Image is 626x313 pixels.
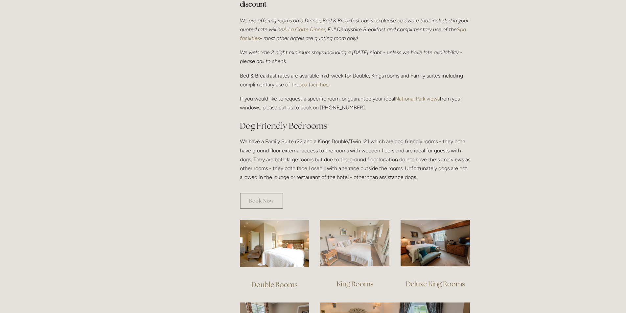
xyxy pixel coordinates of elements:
a: A La Carte Dinner [283,26,325,33]
a: National Park views [395,96,440,102]
p: Bed & Breakfast rates are available mid-week for Double, Kings rooms and Family suites including ... [240,71,470,89]
a: Deluxe King Rooms [406,279,465,288]
a: Book Now [240,193,283,209]
a: Double Rooms [251,280,297,289]
a: King Rooms [336,279,373,288]
p: If you would like to request a specific room, or guarantee your ideal from your windows, please c... [240,94,470,112]
p: We have a Family Suite r22 and a Kings Double/Twin r21 which are dog friendly rooms - they both h... [240,137,470,182]
img: Deluxe King Room view, Losehill Hotel [401,220,470,266]
h2: Dog Friendly Bedrooms [240,120,470,132]
a: spa facilities [299,81,328,88]
em: We welcome 2 night minimum stays including a [DATE] night - unless we have late availability - pl... [240,49,464,64]
img: King Room view, Losehill Hotel [320,220,389,266]
em: , Full Derbyshire Breakfast and complimentary use of the [325,26,457,33]
em: - most other hotels are quoting room only! [260,35,358,41]
em: We are offering rooms on a Dinner, Bed & Breakfast basis so please be aware that included in your... [240,17,470,33]
img: Double Room view, Losehill Hotel [240,220,309,267]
